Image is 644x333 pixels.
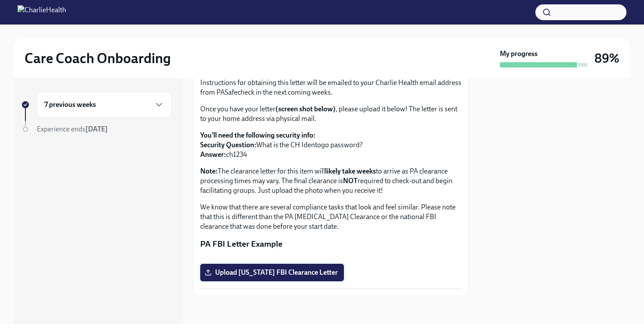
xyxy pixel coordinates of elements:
[200,167,218,175] strong: Note:
[200,166,461,195] p: The clearance letter for this item will to arrive as PA clearance processing times may vary. The ...
[200,202,461,231] p: We know that there are several compliance tasks that look and feel similar. Please note that this...
[200,264,344,281] label: Upload [US_STATE] FBI Clearance Letter
[200,131,461,159] p: What is the CH Identogo password? ch1234
[200,150,226,159] strong: Answer:
[206,268,338,277] span: Upload [US_STATE] FBI Clearance Letter
[594,50,619,66] h3: 89%
[200,141,256,149] strong: Security Question:
[37,125,108,133] span: Experience ends
[25,50,171,67] h2: Care Coach Onboarding
[200,238,461,250] p: PA FBI Letter Example
[85,125,108,133] strong: [DATE]
[44,100,96,110] h6: 7 previous weeks
[276,105,336,113] strong: (screen shot below)
[200,78,461,97] p: Instructions for obtaining this letter will be emailed to your Charlie Health email address from ...
[500,49,538,59] strong: My progress
[18,5,66,19] img: CharlieHealth
[200,131,315,139] strong: You'll need the following security info:
[37,92,172,117] div: 7 previous weeks
[200,104,461,124] p: Once you have your letter , please upload it below! The letter is sent to your home address via p...
[325,167,376,175] strong: likely take weeks
[343,177,357,185] strong: NOT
